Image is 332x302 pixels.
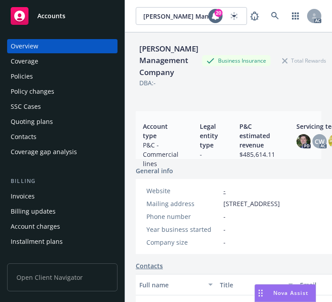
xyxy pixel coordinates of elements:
[7,263,117,291] span: Open Client Navigator
[146,212,220,221] div: Phone number
[146,199,220,208] div: Mailing address
[143,122,178,140] span: Account type
[239,150,275,159] span: $485,614.11
[273,289,308,297] span: Nova Assist
[255,285,266,302] div: Drag to move
[11,145,77,159] div: Coverage gap analysis
[223,199,280,208] span: [STREET_ADDRESS]
[266,7,284,25] a: Search
[7,130,117,144] a: Contacts
[136,43,202,78] div: [PERSON_NAME] Management Company
[223,225,226,234] span: -
[200,150,218,159] span: -
[136,274,216,295] button: Full name
[7,4,117,28] a: Accounts
[7,234,117,249] a: Installment plans
[11,99,41,114] div: SSC Cases
[11,69,33,83] div: Policies
[200,122,218,150] span: Legal entity type
[139,78,156,87] div: DBA: -
[215,9,223,17] div: 20
[11,204,56,219] div: Billing updates
[296,134,311,148] img: photo
[7,69,117,83] a: Policies
[11,234,63,249] div: Installment plans
[7,145,117,159] a: Coverage gap analysis
[146,186,220,195] div: Website
[11,54,38,68] div: Coverage
[11,39,38,53] div: Overview
[202,55,271,66] div: Business Insurance
[146,225,220,234] div: Year business started
[7,115,117,129] a: Quoting plans
[7,177,117,186] div: Billing
[139,280,203,290] div: Full name
[255,284,316,302] button: Nova Assist
[143,140,178,168] span: P&C - Commercial lines
[278,55,331,66] div: Total Rewards
[239,122,275,150] span: P&C estimated revenue
[143,12,220,21] span: [PERSON_NAME] Management Company
[223,212,226,221] span: -
[11,115,53,129] div: Quoting plans
[315,137,324,146] span: CW
[11,189,35,203] div: Invoices
[7,39,117,53] a: Overview
[146,238,220,247] div: Company size
[220,280,283,290] div: Title
[136,7,247,25] button: [PERSON_NAME] Management Company
[216,274,297,295] button: Title
[7,189,117,203] a: Invoices
[7,99,117,114] a: SSC Cases
[37,12,65,20] span: Accounts
[246,7,263,25] a: Report a Bug
[11,84,54,99] div: Policy changes
[11,219,60,234] div: Account charges
[287,7,304,25] a: Switch app
[11,130,36,144] div: Contacts
[7,54,117,68] a: Coverage
[223,238,226,247] span: -
[7,84,117,99] a: Policy changes
[225,7,243,25] a: Start snowing
[136,261,163,270] a: Contacts
[7,204,117,219] a: Billing updates
[136,166,173,175] span: General info
[7,219,117,234] a: Account charges
[223,187,226,195] a: -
